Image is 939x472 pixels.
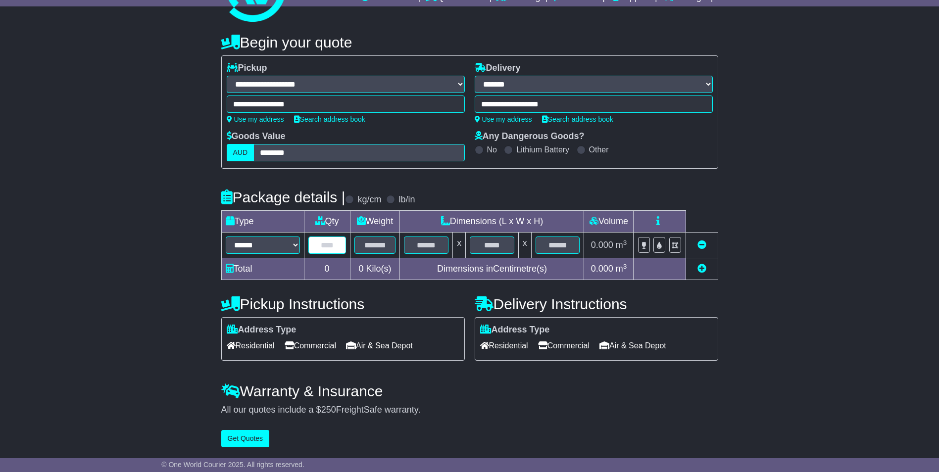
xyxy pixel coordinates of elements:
h4: Warranty & Insurance [221,383,718,399]
label: Other [589,145,609,154]
a: Use my address [475,115,532,123]
span: Commercial [285,338,336,353]
label: kg/cm [357,194,381,205]
span: 0.000 [591,240,613,250]
label: Address Type [480,325,550,335]
h4: Delivery Instructions [475,296,718,312]
td: Weight [350,211,400,233]
a: Remove this item [697,240,706,250]
span: Air & Sea Depot [346,338,413,353]
label: Delivery [475,63,521,74]
label: Lithium Battery [516,145,569,154]
span: Air & Sea Depot [599,338,666,353]
a: Use my address [227,115,284,123]
label: Pickup [227,63,267,74]
div: All our quotes include a $ FreightSafe warranty. [221,405,718,416]
td: Total [221,258,304,280]
label: Address Type [227,325,297,335]
h4: Pickup Instructions [221,296,465,312]
label: No [487,145,497,154]
td: 0 [304,258,350,280]
span: Residential [480,338,528,353]
h4: Begin your quote [221,34,718,50]
td: x [518,233,531,258]
span: Residential [227,338,275,353]
span: 0.000 [591,264,613,274]
td: Volume [584,211,634,233]
button: Get Quotes [221,430,270,447]
span: 0 [358,264,363,274]
td: Dimensions (L x W x H) [400,211,584,233]
sup: 3 [623,263,627,270]
td: Kilo(s) [350,258,400,280]
span: Commercial [538,338,590,353]
a: Add new item [697,264,706,274]
label: AUD [227,144,254,161]
span: m [616,264,627,274]
label: lb/in [398,194,415,205]
label: Any Dangerous Goods? [475,131,585,142]
td: Type [221,211,304,233]
span: 250 [321,405,336,415]
sup: 3 [623,239,627,246]
h4: Package details | [221,189,346,205]
td: Qty [304,211,350,233]
label: Goods Value [227,131,286,142]
a: Search address book [294,115,365,123]
span: m [616,240,627,250]
td: x [453,233,466,258]
a: Search address book [542,115,613,123]
span: © One World Courier 2025. All rights reserved. [161,461,304,469]
td: Dimensions in Centimetre(s) [400,258,584,280]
